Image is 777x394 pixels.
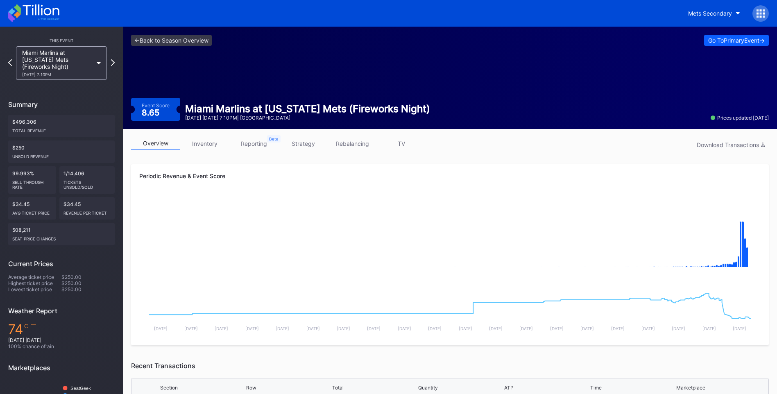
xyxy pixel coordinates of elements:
[8,100,115,109] div: Summary
[337,326,350,331] text: [DATE]
[704,35,769,46] button: Go ToPrimaryEvent->
[697,141,765,148] div: Download Transactions
[332,385,344,391] div: Total
[139,194,761,276] svg: Chart title
[12,233,111,241] div: seat price changes
[398,326,411,331] text: [DATE]
[8,223,115,245] div: 508,211
[8,197,56,220] div: $34.45
[59,166,115,194] div: 1/14,406
[22,72,93,77] div: [DATE] 7:10PM
[70,386,91,391] text: SeatGeek
[682,6,746,21] button: Mets Secondary
[459,326,472,331] text: [DATE]
[428,326,442,331] text: [DATE]
[693,139,769,150] button: Download Transactions
[279,137,328,150] a: strategy
[8,166,56,194] div: 99.993%
[8,38,115,43] div: This Event
[8,274,61,280] div: Average ticket price
[8,280,61,286] div: Highest ticket price
[489,326,503,331] text: [DATE]
[160,385,178,391] div: Section
[8,140,115,163] div: $250
[676,385,705,391] div: Marketplace
[519,326,533,331] text: [DATE]
[63,177,111,190] div: Tickets Unsold/Sold
[180,137,229,150] a: inventory
[8,115,115,137] div: $496,306
[61,286,115,292] div: $250.00
[154,326,168,331] text: [DATE]
[711,115,769,121] div: Prices updated [DATE]
[8,307,115,315] div: Weather Report
[63,207,111,215] div: Revenue per ticket
[8,337,115,343] div: [DATE] [DATE]
[8,286,61,292] div: Lowest ticket price
[377,137,426,150] a: TV
[580,326,594,331] text: [DATE]
[23,321,37,337] span: ℉
[276,326,289,331] text: [DATE]
[61,280,115,286] div: $250.00
[185,115,430,121] div: [DATE] [DATE] 7:10PM | [GEOGRAPHIC_DATA]
[550,326,564,331] text: [DATE]
[306,326,320,331] text: [DATE]
[184,326,198,331] text: [DATE]
[12,177,52,190] div: Sell Through Rate
[672,326,685,331] text: [DATE]
[418,385,438,391] div: Quantity
[708,37,765,44] div: Go To Primary Event ->
[229,137,279,150] a: reporting
[215,326,228,331] text: [DATE]
[12,151,111,159] div: Unsold Revenue
[8,321,115,337] div: 74
[8,343,115,349] div: 100 % chance of rain
[8,364,115,372] div: Marketplaces
[185,103,430,115] div: Miami Marlins at [US_STATE] Mets (Fireworks Night)
[611,326,625,331] text: [DATE]
[245,326,259,331] text: [DATE]
[22,49,93,77] div: Miami Marlins at [US_STATE] Mets (Fireworks Night)
[12,207,52,215] div: Avg ticket price
[367,326,381,331] text: [DATE]
[702,326,716,331] text: [DATE]
[131,362,769,370] div: Recent Transactions
[131,137,180,150] a: overview
[641,326,655,331] text: [DATE]
[61,274,115,280] div: $250.00
[328,137,377,150] a: rebalancing
[12,125,111,133] div: Total Revenue
[131,35,212,46] a: <-Back to Season Overview
[59,197,115,220] div: $34.45
[590,385,602,391] div: Time
[504,385,514,391] div: ATP
[733,326,746,331] text: [DATE]
[8,260,115,268] div: Current Prices
[139,172,761,179] div: Periodic Revenue & Event Score
[142,109,161,117] div: 8.65
[688,10,732,17] div: Mets Secondary
[246,385,256,391] div: Row
[142,102,170,109] div: Event Score
[139,276,761,337] svg: Chart title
